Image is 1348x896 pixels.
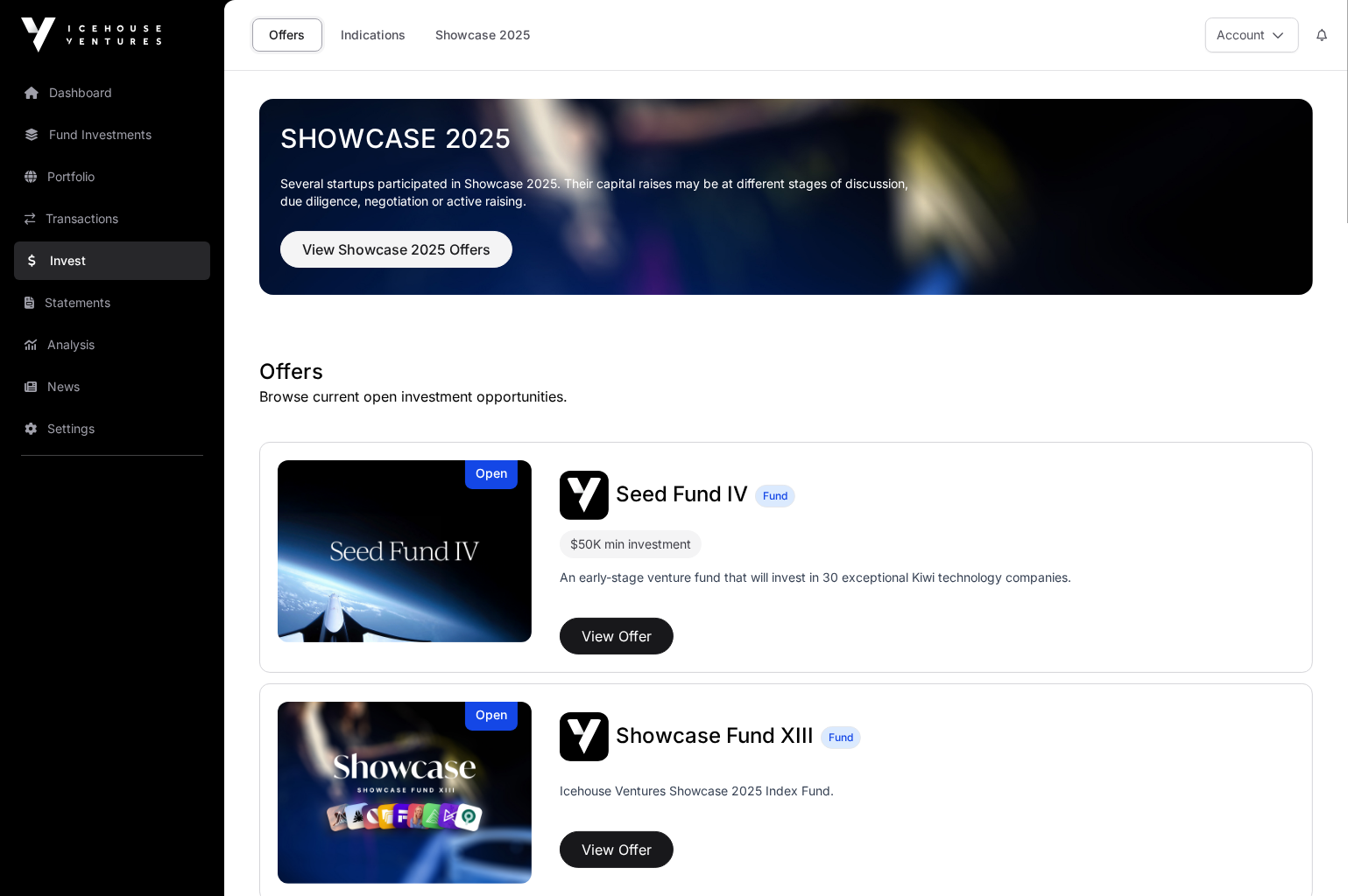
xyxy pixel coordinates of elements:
[259,99,1313,295] img: Showcase 2025
[280,231,512,268] button: View Showcase 2025 Offers
[560,782,834,800] p: Icehouse Ventures Showcase 2025 Index Fund.
[259,386,1313,407] p: Browse current open investment opportunities.
[616,484,748,507] a: Seed Fund IV
[465,460,518,489] div: Open
[560,569,1071,586] p: An early-stage venture fund that will invest in 30 exceptional Kiwi technology companies.
[14,367,210,406] a: News
[14,409,210,448] a: Settings
[280,248,512,266] a: View Showcase 2025 Offers
[829,731,853,745] span: Fund
[616,723,814,748] span: Showcase Fund XIII
[259,358,1313,386] h1: Offers
[278,460,532,642] a: Seed Fund IVOpen
[278,702,532,884] a: Showcase Fund XIIIOpen
[14,199,210,238] a: Transactions
[252,18,322,52] a: Offers
[14,241,210,280] a: Invest
[14,283,210,322] a: Statements
[570,534,691,555] div: $50K min investment
[424,18,541,52] a: Showcase 2025
[278,460,532,642] img: Seed Fund IV
[560,530,702,558] div: $50K min investment
[763,489,787,503] span: Fund
[616,725,814,748] a: Showcase Fund XIII
[560,831,674,868] button: View Offer
[278,702,532,884] img: Showcase Fund XIII
[616,481,748,507] span: Seed Fund IV
[1205,17,1299,52] button: Account
[14,325,210,364] a: Analysis
[560,471,609,520] img: Seed Fund IV
[14,115,210,154] a: Fund Investments
[1260,812,1348,896] iframe: Chat Widget
[14,73,210,112] a: Dashboard
[302,239,491,260] span: View Showcase 2025 Offers
[560,618,674,654] button: View Offer
[280,122,1292,154] a: Showcase 2025
[465,702,518,731] div: Open
[21,17,161,52] img: Icehouse Ventures Logo
[329,18,417,52] a: Indications
[560,712,609,761] img: Showcase Fund XIII
[280,175,1292,210] p: Several startups participated in Showcase 2025. Their capital raises may be at different stages o...
[14,157,210,196] a: Portfolio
